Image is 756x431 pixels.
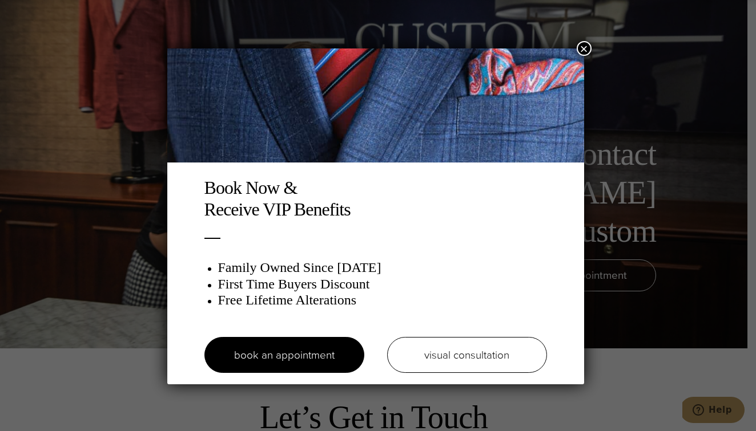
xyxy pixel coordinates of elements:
[218,276,547,292] h3: First Time Buyers Discount
[577,41,592,56] button: Close
[387,337,547,373] a: visual consultation
[204,337,364,373] a: book an appointment
[218,292,547,308] h3: Free Lifetime Alterations
[218,259,547,276] h3: Family Owned Since [DATE]
[204,177,547,221] h2: Book Now & Receive VIP Benefits
[26,8,50,18] span: Help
